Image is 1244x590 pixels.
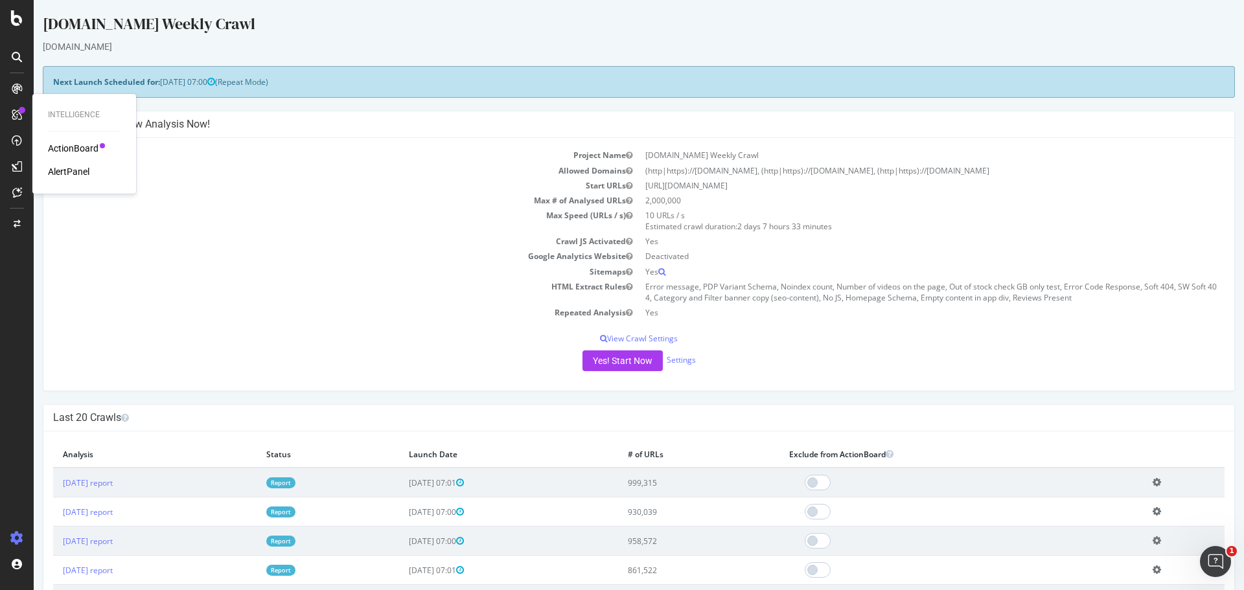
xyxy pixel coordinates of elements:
[9,66,1201,98] div: (Repeat Mode)
[704,221,798,232] span: 2 days 7 hours 33 minutes
[375,477,430,488] span: [DATE] 07:01
[48,165,89,178] a: AlertPanel
[19,148,605,163] td: Project Name
[19,76,126,87] strong: Next Launch Scheduled for:
[549,350,629,371] button: Yes! Start Now
[605,249,1191,264] td: Deactivated
[375,565,430,576] span: [DATE] 07:01
[9,13,1201,40] div: [DOMAIN_NAME] Weekly Crawl
[233,477,262,488] a: Report
[29,477,79,488] a: [DATE] report
[1200,546,1231,577] iframe: Intercom live chat
[605,163,1191,178] td: (http|https)://[DOMAIN_NAME], (http|https)://[DOMAIN_NAME], (http|https)://[DOMAIN_NAME]
[365,441,584,468] th: Launch Date
[223,441,365,468] th: Status
[19,193,605,208] td: Max # of Analysed URLs
[584,556,746,585] td: 861,522
[605,279,1191,305] td: Error message, PDP Variant Schema, Noindex count, Number of videos on the page, Out of stock chec...
[19,163,605,178] td: Allowed Domains
[605,193,1191,208] td: 2,000,000
[605,148,1191,163] td: [DOMAIN_NAME] Weekly Crawl
[584,468,746,497] td: 999,315
[19,234,605,249] td: Crawl JS Activated
[48,109,121,120] div: Intelligence
[9,40,1201,53] div: [DOMAIN_NAME]
[19,279,605,305] td: HTML Extract Rules
[19,305,605,320] td: Repeated Analysis
[605,178,1191,193] td: [URL][DOMAIN_NAME]
[605,234,1191,249] td: Yes
[29,565,79,576] a: [DATE] report
[233,506,262,517] a: Report
[584,497,746,527] td: 930,039
[19,118,1191,131] h4: Configure your New Analysis Now!
[584,527,746,556] td: 958,572
[19,178,605,193] td: Start URLs
[29,506,79,517] a: [DATE] report
[19,264,605,279] td: Sitemaps
[605,305,1191,320] td: Yes
[375,536,430,547] span: [DATE] 07:00
[48,142,98,155] a: ActionBoard
[584,441,746,468] th: # of URLs
[605,208,1191,234] td: 10 URLs / s Estimated crawl duration:
[29,536,79,547] a: [DATE] report
[19,208,605,234] td: Max Speed (URLs / s)
[233,565,262,576] a: Report
[233,536,262,547] a: Report
[126,76,181,87] span: [DATE] 07:00
[19,441,223,468] th: Analysis
[746,441,1109,468] th: Exclude from ActionBoard
[1227,546,1237,556] span: 1
[19,249,605,264] td: Google Analytics Website
[19,411,1191,424] h4: Last 20 Crawls
[375,506,430,517] span: [DATE] 07:00
[19,333,1191,344] p: View Crawl Settings
[605,264,1191,279] td: Yes
[633,354,662,365] a: Settings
